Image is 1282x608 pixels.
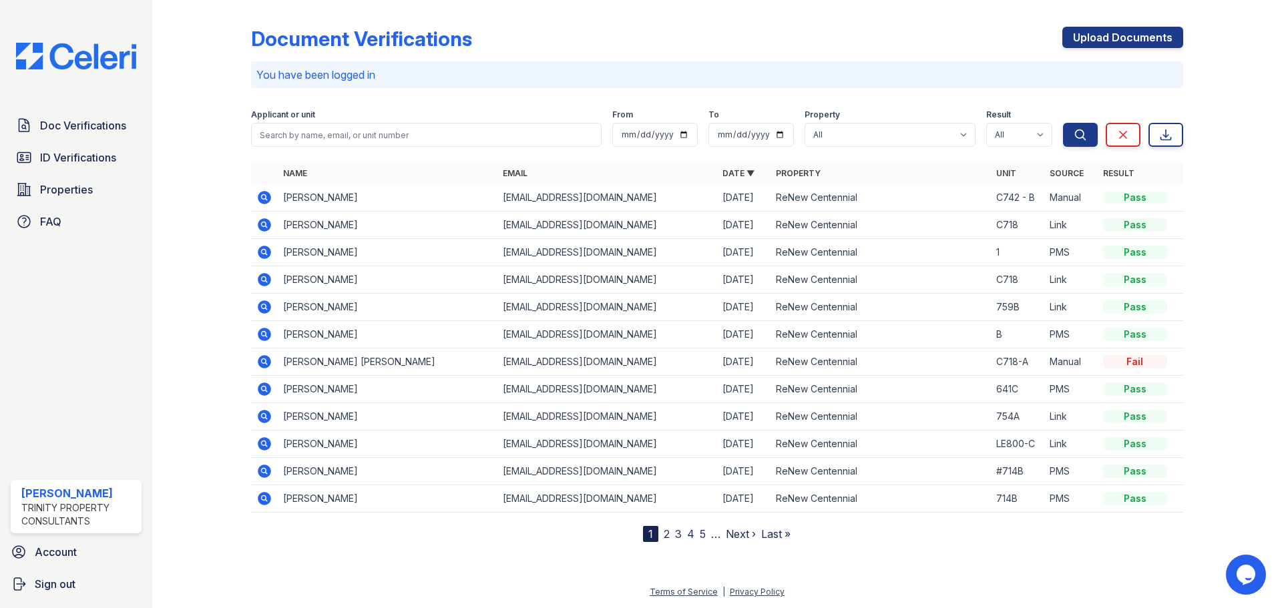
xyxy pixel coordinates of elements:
td: PMS [1044,239,1098,266]
td: ReNew Centennial [771,184,990,212]
span: Sign out [35,576,75,592]
span: Properties [40,182,93,198]
td: [EMAIL_ADDRESS][DOMAIN_NAME] [497,348,717,376]
div: Fail [1103,355,1167,368]
td: [EMAIL_ADDRESS][DOMAIN_NAME] [497,485,717,513]
td: LE800-C [991,430,1044,458]
td: [EMAIL_ADDRESS][DOMAIN_NAME] [497,239,717,266]
input: Search by name, email, or unit number [251,123,602,147]
td: [EMAIL_ADDRESS][DOMAIN_NAME] [497,184,717,212]
td: ReNew Centennial [771,458,990,485]
a: Privacy Policy [730,587,785,597]
td: 759B [991,294,1044,321]
td: #714B [991,458,1044,485]
a: Sign out [5,571,147,597]
div: Trinity Property Consultants [21,501,136,528]
td: PMS [1044,485,1098,513]
td: PMS [1044,458,1098,485]
td: [PERSON_NAME] [278,458,497,485]
td: [EMAIL_ADDRESS][DOMAIN_NAME] [497,212,717,239]
div: Pass [1103,328,1167,341]
td: [DATE] [717,321,771,348]
div: Pass [1103,191,1167,204]
a: Upload Documents [1062,27,1183,48]
td: 1 [991,239,1044,266]
label: To [708,109,719,120]
td: Link [1044,212,1098,239]
td: [PERSON_NAME] [278,403,497,430]
img: CE_Logo_Blue-a8612792a0a2168367f1c8372b55b34899dd931a85d93a1a3d3e32e68fde9ad4.png [5,43,147,69]
td: [DATE] [717,348,771,376]
td: 714B [991,485,1044,513]
td: [PERSON_NAME] [278,430,497,458]
a: Terms of Service [650,587,718,597]
td: ReNew Centennial [771,403,990,430]
a: Last » [761,527,791,541]
td: ReNew Centennial [771,321,990,348]
td: ReNew Centennial [771,430,990,458]
td: C718-A [991,348,1044,376]
td: ReNew Centennial [771,376,990,403]
td: [DATE] [717,184,771,212]
div: Document Verifications [251,27,472,51]
td: [DATE] [717,485,771,513]
td: [EMAIL_ADDRESS][DOMAIN_NAME] [497,294,717,321]
a: Result [1103,168,1134,178]
span: FAQ [40,214,61,230]
td: [EMAIL_ADDRESS][DOMAIN_NAME] [497,403,717,430]
div: Pass [1103,437,1167,450]
div: [PERSON_NAME] [21,485,136,501]
label: Property [805,109,840,120]
td: [PERSON_NAME] [278,294,497,321]
td: [PERSON_NAME] [278,485,497,513]
a: 4 [687,527,694,541]
div: Pass [1103,465,1167,478]
a: ID Verifications [11,144,142,171]
td: [DATE] [717,212,771,239]
span: ID Verifications [40,149,116,166]
label: Result [986,109,1011,120]
td: [PERSON_NAME] [278,184,497,212]
iframe: chat widget [1226,555,1269,595]
a: 3 [675,527,682,541]
td: [DATE] [717,266,771,294]
td: [DATE] [717,403,771,430]
a: FAQ [11,208,142,235]
td: C718 [991,266,1044,294]
div: Pass [1103,410,1167,423]
td: [DATE] [717,294,771,321]
td: PMS [1044,321,1098,348]
a: Email [503,168,527,178]
td: [PERSON_NAME] [PERSON_NAME] [278,348,497,376]
td: Manual [1044,348,1098,376]
label: Applicant or unit [251,109,315,120]
td: ReNew Centennial [771,348,990,376]
td: Link [1044,266,1098,294]
td: Link [1044,403,1098,430]
td: [EMAIL_ADDRESS][DOMAIN_NAME] [497,376,717,403]
td: PMS [1044,376,1098,403]
span: Account [35,544,77,560]
td: [PERSON_NAME] [278,266,497,294]
td: ReNew Centennial [771,266,990,294]
div: Pass [1103,218,1167,232]
td: [DATE] [717,376,771,403]
label: From [612,109,633,120]
p: You have been logged in [256,67,1178,83]
td: B [991,321,1044,348]
a: 5 [700,527,706,541]
div: Pass [1103,492,1167,505]
a: Property [776,168,821,178]
td: 754A [991,403,1044,430]
td: Manual [1044,184,1098,212]
span: Doc Verifications [40,117,126,133]
td: [EMAIL_ADDRESS][DOMAIN_NAME] [497,321,717,348]
td: [EMAIL_ADDRESS][DOMAIN_NAME] [497,266,717,294]
td: [PERSON_NAME] [278,321,497,348]
td: [PERSON_NAME] [278,212,497,239]
td: ReNew Centennial [771,212,990,239]
td: C742 - B [991,184,1044,212]
td: ReNew Centennial [771,294,990,321]
td: [DATE] [717,239,771,266]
